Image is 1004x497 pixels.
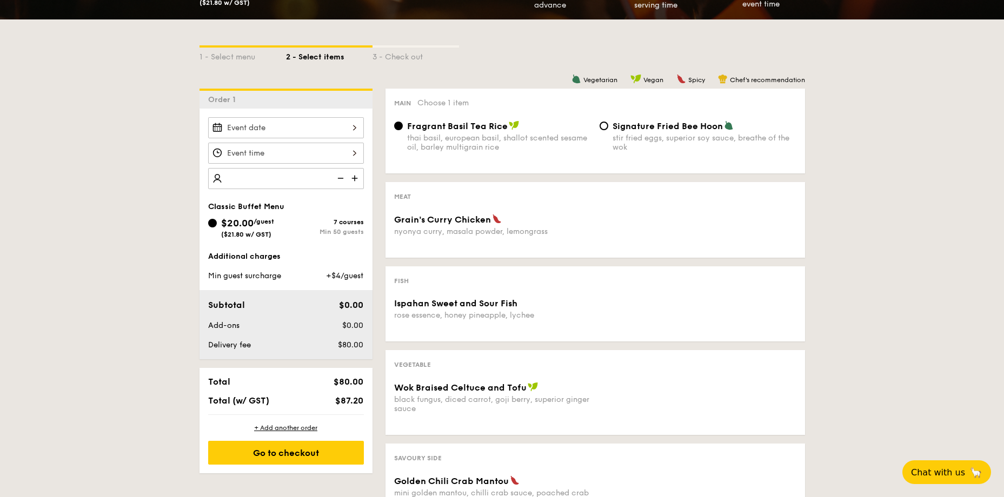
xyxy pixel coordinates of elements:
span: Vegetable [394,361,431,368]
span: Vegan [643,76,663,84]
div: rose essence, honey pineapple, lychee [394,311,591,320]
span: Chef's recommendation [730,76,805,84]
img: icon-vegan.f8ff3823.svg [509,120,520,130]
input: Event date [208,117,364,138]
div: Additional charges [208,251,364,262]
span: Signature Fried Bee Hoon [613,121,723,131]
span: Add-ons [208,321,240,330]
div: 2 - Select items [286,48,373,63]
div: 3 - Check out [373,48,459,63]
span: $80.00 [334,377,363,387]
img: icon-vegan.f8ff3823.svg [528,382,538,392]
span: Grain's Curry Chicken [394,214,491,225]
img: icon-spicy.37a8142b.svg [510,475,520,485]
img: icon-reduce.1d2dbef1.svg [331,168,348,189]
div: 7 courses [286,218,364,226]
span: Savoury Side [394,454,442,462]
span: Delivery fee [208,340,251,350]
span: ($21.80 w/ GST) [221,231,271,238]
span: Main [394,99,411,107]
span: Order 1 [208,95,240,104]
span: Choose 1 item [417,98,469,108]
div: nyonya curry, masala powder, lemongrass [394,227,591,236]
input: Fragrant Basil Tea Ricethai basil, european basil, shallot scented sesame oil, barley multigrain ... [394,122,403,130]
button: Chat with us🦙 [902,460,991,484]
span: Meat [394,193,411,200]
span: Classic Buffet Menu [208,202,284,211]
div: black fungus, diced carrot, goji berry, superior ginger sauce [394,395,591,413]
span: $20.00 [221,217,254,229]
div: + Add another order [208,424,364,432]
img: icon-chef-hat.a58ddaea.svg [718,74,728,84]
div: Min 50 guests [286,228,364,236]
span: Subtotal [208,300,245,310]
img: icon-spicy.37a8142b.svg [492,214,502,224]
input: Event time [208,143,364,164]
input: $20.00/guest($21.80 w/ GST)7 coursesMin 50 guests [208,219,217,227]
input: Signature Fried Bee Hoonstir fried eggs, superior soy sauce, breathe of the wok [600,122,608,130]
span: $0.00 [339,300,363,310]
img: icon-add.58712e84.svg [348,168,364,189]
div: 1 - Select menu [200,48,286,63]
span: Spicy [688,76,705,84]
img: icon-spicy.37a8142b.svg [676,74,686,84]
img: icon-vegan.f8ff3823.svg [630,74,641,84]
span: Golden Chili Crab Mantou [394,476,509,486]
span: Chat with us [911,467,965,478]
span: Vegetarian [583,76,617,84]
div: Go to checkout [208,441,364,465]
div: stir fried eggs, superior soy sauce, breathe of the wok [613,133,796,152]
span: Wok Braised Celtuce and Tofu [394,382,527,393]
img: icon-vegetarian.fe4039eb.svg [724,120,734,130]
span: /guest [254,218,274,225]
img: icon-vegetarian.fe4039eb.svg [571,74,581,84]
span: $80.00 [338,340,363,350]
span: 🦙 [969,466,982,479]
span: Fragrant Basil Tea Rice [407,121,508,131]
span: Fish [394,277,409,285]
span: $87.20 [335,395,363,406]
div: thai basil, european basil, shallot scented sesame oil, barley multigrain rice [407,133,591,152]
span: Total (w/ GST) [208,395,269,406]
span: Min guest surcharge [208,271,281,280]
span: Total [208,377,230,387]
span: +$4/guest [326,271,363,280]
span: $0.00 [342,321,363,330]
span: Ispahan Sweet and Sour Fish [394,298,517,308]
